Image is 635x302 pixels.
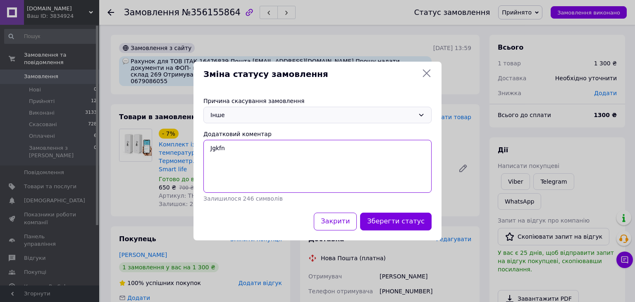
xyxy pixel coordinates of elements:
[360,213,432,230] button: Зберегти статус
[203,140,432,193] textarea: Jgkf
[203,195,283,202] span: Залишилося 246 символів
[203,131,272,137] label: Додатковий коментар
[203,97,432,105] div: Причина скасування замовлення
[203,68,418,80] span: Зміна статусу замовлення
[210,110,415,120] div: Інше
[314,213,357,230] button: Закрити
